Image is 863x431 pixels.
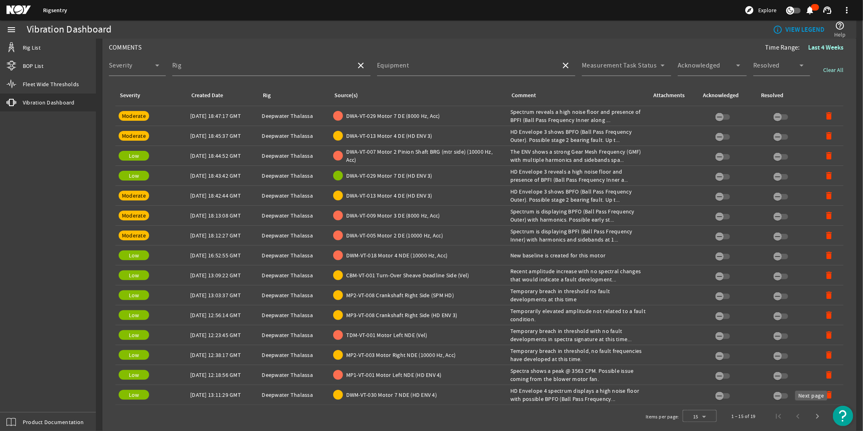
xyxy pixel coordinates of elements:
[129,252,139,259] span: Low
[190,132,255,140] div: [DATE] 18:45:37 GMT
[346,172,432,180] span: DWA-VT-029 Motor 7 DE (HD ENV 3)
[510,187,646,204] div: HD Envelope 3 shows BPFO (Ball Pass Frequency Outer). Possible stage 2 bearing fault. Up t...
[561,61,570,70] mat-icon: close
[346,132,432,140] span: DWA-VT-013 Motor 4 DE (HD ENV 3)
[377,64,554,74] input: Select Equipment
[262,391,327,399] div: Deepwater Thalassa
[23,62,43,70] span: BOP List
[333,91,501,100] div: Source(s)
[23,98,75,107] span: Vibration Dashboard
[262,91,323,100] div: Rig
[191,91,223,100] div: Created Date
[833,406,853,426] button: Open Resource Center
[824,310,834,320] mat-icon: delete
[808,43,843,52] b: Last 4 Weeks
[824,330,834,340] mat-icon: delete
[190,192,255,200] div: [DATE] 18:42:44 GMT
[785,26,824,34] b: VIEW LEGEND
[262,172,327,180] div: Deepwater Thalassa
[27,26,112,34] div: Vibration Dashboard
[262,192,327,200] div: Deepwater Thalassa
[822,5,832,15] mat-icon: support_agent
[262,331,327,339] div: Deepwater Thalassa
[753,61,780,70] mat-label: Resolved
[122,192,146,199] span: Moderate
[43,7,67,14] a: Rigsentry
[129,172,139,179] span: Low
[7,98,16,107] mat-icon: vibration
[824,151,834,161] mat-icon: delete
[510,287,646,303] div: Temporary breach in threshold no fault developments at this time
[703,91,739,100] div: Acknowledged
[824,131,834,141] mat-icon: delete
[510,347,646,363] div: Temporary breach in threshold, no fault frequencies have developed at this time.
[824,231,834,240] mat-icon: delete
[262,231,327,239] div: Deepwater Thalassa
[356,61,366,70] mat-icon: close
[190,391,255,399] div: [DATE] 13:11:29 GMT
[109,61,132,70] mat-label: Severity
[761,91,784,100] div: Resolved
[510,251,646,259] div: New baseline is created for this motor
[172,61,182,70] mat-label: Rig
[512,91,536,100] div: Comment
[770,22,828,37] button: VIEW LEGEND
[346,271,469,279] span: CBM-VT-001 Turn-Over Sheave Deadline Side (Vel)
[190,251,255,259] div: [DATE] 16:52:55 GMT
[653,91,692,100] div: Attachments
[817,63,850,77] button: Clear All
[824,111,834,121] mat-icon: delete
[346,148,504,164] span: DWA-VT-007 Motor 2 Pinion Shaft BRG (mtr side) (10000 Hz, Acc)
[190,291,255,299] div: [DATE] 13:03:37 GMT
[334,91,358,100] div: Source(s)
[346,211,440,220] span: DWA-VT-009 Motor 3 DE (8000 Hz, Acc)
[510,91,643,100] div: Comment
[377,61,409,70] mat-label: Equipment
[346,112,440,120] span: DWA-VT-029 Motor 7 DE (8000 Hz, Acc)
[702,91,750,100] div: Acknowledged
[262,132,327,140] div: Deepwater Thalassa
[262,311,327,319] div: Deepwater Thalassa
[190,331,255,339] div: [DATE] 12:23:45 GMT
[122,232,146,239] span: Moderate
[119,91,180,100] div: Severity
[262,211,327,220] div: Deepwater Thalassa
[824,390,834,400] mat-icon: delete
[773,25,779,35] mat-icon: info_outline
[510,168,646,184] div: HD Envelope 3 reveals a high noise floor and presence of BPFI (Ball Pass Frequency Inner a...
[802,40,850,55] button: Last 4 Weeks
[824,290,834,300] mat-icon: delete
[582,61,657,70] mat-label: Measurement Task Status
[109,44,142,52] span: COMMENTS
[346,351,456,359] span: MP2-VT-003 Motor Right NDE (10000 Hz, Acc)
[510,148,646,164] div: The ENV shows a strong Gear Mesh Frequency (GMF) with multiple harmonics and sidebands spa...
[262,152,327,160] div: Deepwater Thalassa
[510,108,646,124] div: Spectrum reveals a high noise floor and presence of BPFI (Ball Pass Frequency Inner along ...
[808,407,827,426] button: Next page
[262,351,327,359] div: Deepwater Thalassa
[122,132,146,139] span: Moderate
[824,270,834,280] mat-icon: delete
[190,271,255,279] div: [DATE] 13:09:22 GMT
[744,5,754,15] mat-icon: explore
[190,152,255,160] div: [DATE] 18:44:52 GMT
[824,191,834,200] mat-icon: delete
[510,307,646,323] div: Temporarily elevated amplitude not related to a fault condition.
[827,407,847,426] button: Last page
[510,128,646,144] div: HD Envelope 3 shows BPFO (Ball Pass Frequency Outer). Possible stage 2 bearing fault. Up t...
[824,370,834,380] mat-icon: delete
[824,350,834,360] mat-icon: delete
[23,44,41,52] span: Rig List
[262,291,327,299] div: Deepwater Thalassa
[172,64,349,74] input: Select a Rig
[129,272,139,279] span: Low
[129,311,139,319] span: Low
[122,212,146,219] span: Moderate
[654,91,685,100] div: Attachments
[835,21,845,30] mat-icon: help_outline
[510,267,646,283] div: Recent amplitude increase with no spectral changes that would indicate a fault development...
[741,4,780,17] button: Explore
[346,231,443,239] span: DWA-VT-005 Motor 2 DE (10000 Hz, Acc)
[346,331,427,339] span: TDM-VT-001 Motor Left NDE (Vel)
[190,211,255,220] div: [DATE] 18:13:08 GMT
